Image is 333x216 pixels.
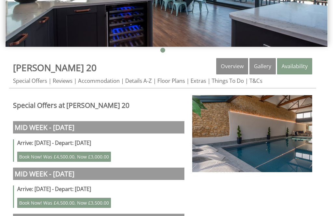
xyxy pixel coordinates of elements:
h2: Special Offers at [PERSON_NAME] 20 [13,101,184,110]
a: Extras [191,77,206,84]
img: An image of 'Churchill 20' [192,95,312,172]
h3: Arrive: [DATE] - Depart: [DATE] [17,139,184,146]
a: T&Cs [249,77,262,84]
a: Book Now! Was £4,500.00, Now £3,500.00 [17,198,111,208]
a: Things To Do [212,77,244,84]
a: Reviews [53,77,73,84]
a: Book Now! Was £4,500.00, Now £3,000.00 [17,152,111,162]
a: Overview [216,58,248,74]
a: Gallery [249,58,276,74]
h3: Arrive: [DATE] - Depart: [DATE] [17,185,184,193]
a: Details A-Z [125,77,152,84]
a: Availability [277,58,312,74]
a: Special Offers [13,77,47,84]
a: [PERSON_NAME] 20 [13,61,97,74]
h2: MID WEEK - [DATE] [13,168,184,180]
h2: MID WEEK - [DATE] [13,121,184,133]
a: Accommodation [78,77,120,84]
a: Floor Plans [157,77,185,84]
